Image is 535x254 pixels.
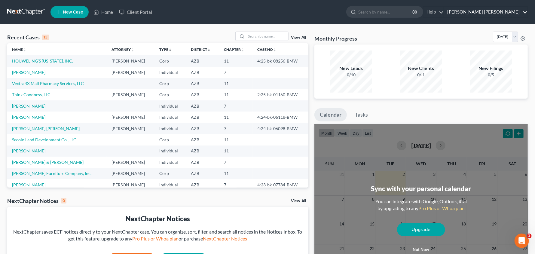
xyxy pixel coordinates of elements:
[400,65,442,72] div: New Clients
[207,48,211,52] i: unfold_more
[12,160,84,165] a: [PERSON_NAME] & [PERSON_NAME]
[186,112,219,123] td: AZB
[12,137,76,142] a: Secolo Land Development Co., LLC
[241,48,244,52] i: unfold_more
[154,55,186,66] td: Corp
[273,48,277,52] i: unfold_more
[112,47,134,52] a: Attorneyunfold_more
[444,7,527,17] a: [PERSON_NAME] [PERSON_NAME]
[7,197,66,204] div: NextChapter Notices
[186,100,219,112] td: AZB
[12,103,45,109] a: [PERSON_NAME]
[224,47,244,52] a: Chapterunfold_more
[154,89,186,100] td: Corp
[186,134,219,145] td: AZB
[219,78,253,89] td: 11
[330,72,372,78] div: 0/10
[154,145,186,157] td: Individual
[219,89,253,100] td: 11
[203,236,247,241] a: NextChapter Notices
[253,112,308,123] td: 4:24-bk-06118-BMW
[291,199,306,203] a: View All
[186,123,219,134] td: AZB
[107,123,155,134] td: [PERSON_NAME]
[168,48,172,52] i: unfold_more
[154,112,186,123] td: Individual
[154,134,186,145] td: Corp
[423,7,444,17] a: Help
[186,78,219,89] td: AZB
[133,236,179,241] a: Pro Plus or Whoa plan
[219,157,253,168] td: 7
[371,184,471,193] div: Sync with your personal calendar
[246,32,288,41] input: Search by name...
[12,70,45,75] a: [PERSON_NAME]
[63,10,83,14] span: New Case
[418,205,465,211] a: Pro Plus or Whoa plan
[12,214,304,223] div: NextChapter Notices
[12,182,45,187] a: [PERSON_NAME]
[470,65,512,72] div: New Filings
[154,67,186,78] td: Individual
[253,123,308,134] td: 4:24-bk-06098-BMW
[219,112,253,123] td: 11
[186,157,219,168] td: AZB
[186,67,219,78] td: AZB
[7,34,49,41] div: Recent Cases
[397,223,445,236] a: Upgrade
[90,7,116,17] a: Home
[219,179,253,190] td: 7
[314,35,357,42] h3: Monthly Progress
[154,123,186,134] td: Individual
[107,179,155,190] td: [PERSON_NAME]
[314,108,347,121] a: Calendar
[186,55,219,66] td: AZB
[219,100,253,112] td: 7
[12,92,50,97] a: Think Goodness, LLC
[12,148,45,153] a: [PERSON_NAME]
[219,67,253,78] td: 7
[253,89,308,100] td: 2:25-bk-01160-BMW
[154,168,186,179] td: Corp
[219,55,253,66] td: 11
[107,157,155,168] td: [PERSON_NAME]
[12,171,91,176] a: [PERSON_NAME] Furniture Company, Inc.
[219,134,253,145] td: 11
[12,126,80,131] a: [PERSON_NAME] [PERSON_NAME]
[253,55,308,66] td: 4:25-bk-08256-BMW
[219,145,253,157] td: 11
[291,35,306,40] a: View All
[23,48,26,52] i: unfold_more
[219,123,253,134] td: 7
[107,89,155,100] td: [PERSON_NAME]
[515,234,529,248] iframe: Intercom live chat
[330,65,372,72] div: New Leads
[12,58,73,63] a: HOUWELING'S [US_STATE], INC.
[12,228,304,242] div: NextChapter saves ECF notices directly to your NextChapter case. You can organize, sort, filter, ...
[527,234,532,238] span: 1
[131,48,134,52] i: unfold_more
[12,81,84,86] a: VectraRX Mail Pharmacy Services, LLC
[116,7,155,17] a: Client Portal
[159,47,172,52] a: Typeunfold_more
[154,179,186,190] td: Individual
[470,72,512,78] div: 0/5
[154,78,186,89] td: Corp
[186,168,219,179] td: AZB
[350,108,373,121] a: Tasks
[107,168,155,179] td: [PERSON_NAME]
[186,179,219,190] td: AZB
[186,145,219,157] td: AZB
[258,47,277,52] a: Case Nounfold_more
[107,55,155,66] td: [PERSON_NAME]
[154,100,186,112] td: Individual
[358,6,413,17] input: Search by name...
[42,35,49,40] div: 13
[219,168,253,179] td: 11
[253,179,308,190] td: 4:23-bk-07784-BMW
[186,89,219,100] td: AZB
[12,47,26,52] a: Nameunfold_more
[12,115,45,120] a: [PERSON_NAME]
[191,47,211,52] a: Districtunfold_more
[373,198,469,212] div: You can integrate with Google, Outlook, iCal by upgrading to any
